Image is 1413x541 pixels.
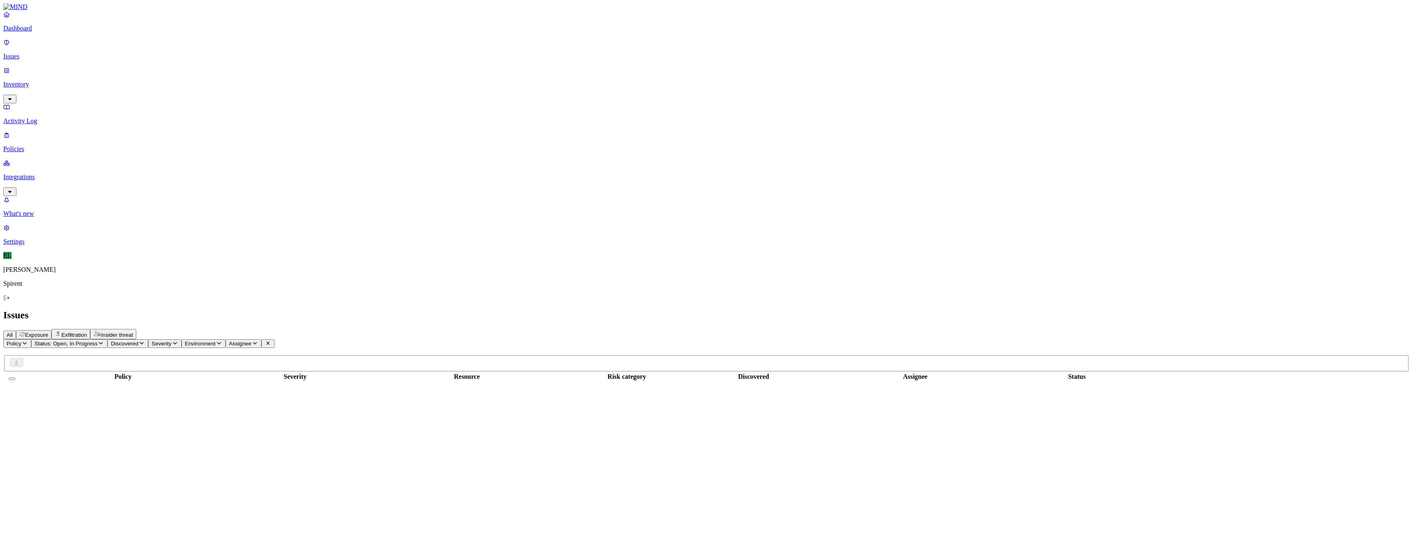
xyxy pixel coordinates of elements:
div: Policy [21,373,225,380]
span: Assignee [229,340,252,347]
span: Severity [152,340,171,347]
span: Status: Open, In Progress [35,340,98,347]
span: Exfiltration [61,332,87,338]
p: Integrations [3,173,1410,181]
span: Policy [7,340,21,347]
a: MIND [3,3,1410,11]
img: MIND [3,3,28,11]
a: Settings [3,224,1410,245]
a: Dashboard [3,11,1410,32]
a: Policies [3,131,1410,153]
div: Severity [227,373,364,380]
p: What's new [3,210,1410,217]
p: Inventory [3,81,1410,88]
span: EL [3,252,12,259]
a: What's new [3,196,1410,217]
a: Inventory [3,67,1410,102]
p: Policies [3,145,1410,153]
span: Insider threat [101,332,133,338]
span: All [7,332,13,338]
p: [PERSON_NAME] [3,266,1410,273]
a: Integrations [3,159,1410,195]
span: Discovered [111,340,138,347]
div: Resource [365,373,569,380]
button: Select all [9,378,15,380]
div: Discovered [685,373,822,380]
p: Issues [3,53,1410,60]
h2: Issues [3,310,1410,321]
span: Environment [185,340,216,347]
div: Assignee [824,373,1007,380]
div: Status [1008,373,1145,380]
p: Settings [3,238,1410,245]
p: Spirent [3,280,1410,287]
p: Activity Log [3,117,1410,125]
p: Dashboard [3,25,1410,32]
a: Activity Log [3,103,1410,125]
span: Exposure [25,332,48,338]
a: Issues [3,39,1410,60]
div: Risk category [570,373,683,380]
